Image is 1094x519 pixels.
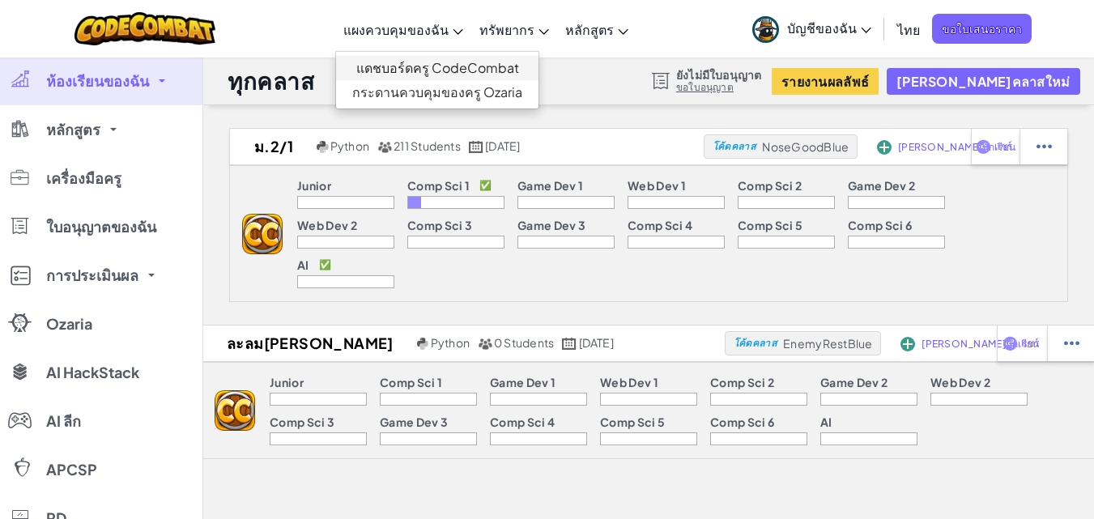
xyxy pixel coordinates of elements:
[897,21,920,38] span: ไทย
[228,66,314,96] h1: ทุกคลาส
[752,16,779,43] img: avatar
[202,331,413,355] h2: ละลม[PERSON_NAME]
[270,415,334,428] p: Comp Sci 3
[407,219,472,232] p: Comp Sci 3
[557,7,636,51] a: หลักสูตร
[932,14,1032,44] a: ขอใบเสนอราคา
[471,7,557,51] a: ทรัพยากร
[490,415,555,428] p: Comp Sci 4
[215,390,255,431] img: logo
[738,219,802,232] p: Comp Sci 5
[242,214,283,254] img: logo
[317,141,329,153] img: python.png
[407,179,470,192] p: Comp Sci 1
[889,7,928,51] a: ไทย
[270,376,304,389] p: Junior
[900,337,915,351] img: IconAddStudents.svg
[738,179,802,192] p: Comp Sci 2
[478,338,492,350] img: MultipleUsers.png
[479,179,492,192] p: ✅
[994,142,1013,151] span: แชร์
[713,142,756,151] span: โค้ดคลาส
[469,141,483,153] img: calendar.svg
[336,56,538,80] a: แดชบอร์ดครู CodeCombat
[922,339,1039,349] span: [PERSON_NAME]นักเรียน
[600,415,665,428] p: Comp Sci 5
[710,415,774,428] p: Comp Sci 6
[431,335,470,350] span: Python
[46,268,138,283] span: การประเมินผล
[877,140,892,155] img: IconAddStudents.svg
[46,171,121,185] span: เครื่องมือครู
[297,219,357,232] p: Web Dev 2
[783,336,872,351] span: EnemyRestBlue
[676,81,762,94] a: ขอใบอนุญาต
[46,122,100,137] span: หลักสูตร
[377,141,392,153] img: MultipleUsers.png
[1037,139,1052,154] img: IconStudentEllipsis.svg
[490,376,556,389] p: Game Dev 1
[380,376,442,389] p: Comp Sci 1
[579,335,614,350] span: [DATE]
[734,338,777,348] span: โค้ดคลาส
[976,139,991,154] img: IconShare_Purple.svg
[297,179,331,192] p: Junior
[820,376,888,389] p: Game Dev 2
[628,219,692,232] p: Comp Sci 4
[417,338,429,350] img: python.png
[517,219,585,232] p: Game Dev 3
[1002,336,1018,351] img: IconShare_Purple.svg
[335,7,471,51] a: แผงควบคุมของฉัน
[898,143,1015,152] span: [PERSON_NAME]นักเรียน
[628,179,686,192] p: Web Dev 1
[600,376,658,389] p: Web Dev 1
[394,138,461,153] span: 211 Students
[46,317,92,331] span: Ozaria
[485,138,520,153] span: [DATE]
[336,80,538,104] a: กระดานควบคุมของครู Ozaria
[887,68,1079,95] button: [PERSON_NAME]คลาสใหม่
[46,365,139,380] span: AI HackStack
[517,179,583,192] p: Game Dev 1
[820,415,832,428] p: AI
[330,138,369,153] span: Python
[74,12,216,45] img: CodeCombat logo
[744,3,879,54] a: บัญชีของฉัน
[930,376,990,389] p: Web Dev 2
[46,74,149,88] span: ห้องเรียนของฉัน
[319,258,331,271] p: ✅
[562,338,577,350] img: calendar.svg
[762,139,849,154] span: NoseGoodBlue
[848,179,915,192] p: Game Dev 2
[479,21,534,38] span: ทรัพยากร
[1021,338,1040,348] span: แชร์
[202,331,725,355] a: ละลม[PERSON_NAME] Python 0 Students [DATE]
[46,219,156,234] span: ใบอนุญาตของฉัน
[380,415,448,428] p: Game Dev 3
[1064,336,1079,351] img: IconStudentEllipsis.svg
[772,68,879,95] button: รายงานผลลัพธ์
[565,21,614,38] span: หลักสูตร
[46,414,81,428] span: AI ลีก
[494,335,554,350] span: 0 Students
[230,134,313,159] h2: ม.2/1
[676,68,762,81] span: ยังไม่มีใบอนุญาต
[343,21,449,38] span: แผงควบคุมของฉัน
[848,219,912,232] p: Comp Sci 6
[230,134,704,159] a: ม.2/1 Python 211 Students [DATE]
[787,19,871,36] span: บัญชีของฉัน
[297,258,309,271] p: AI
[710,376,774,389] p: Comp Sci 2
